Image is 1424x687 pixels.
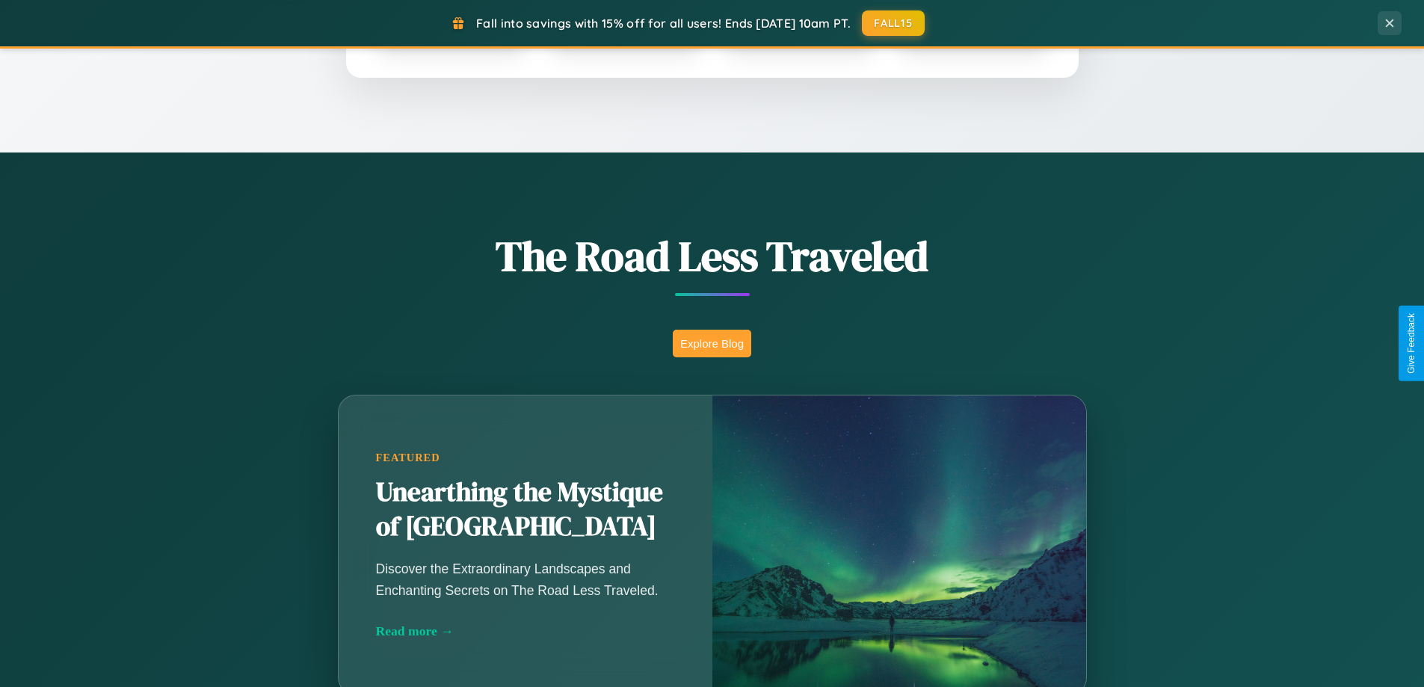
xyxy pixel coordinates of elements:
div: Featured [376,452,675,464]
p: Discover the Extraordinary Landscapes and Enchanting Secrets on The Road Less Traveled. [376,558,675,600]
span: Fall into savings with 15% off for all users! Ends [DATE] 10am PT. [476,16,851,31]
div: Give Feedback [1406,313,1417,374]
button: FALL15 [862,10,925,36]
h1: The Road Less Traveled [264,227,1161,285]
h2: Unearthing the Mystique of [GEOGRAPHIC_DATA] [376,475,675,544]
div: Read more → [376,623,675,639]
button: Explore Blog [673,330,751,357]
